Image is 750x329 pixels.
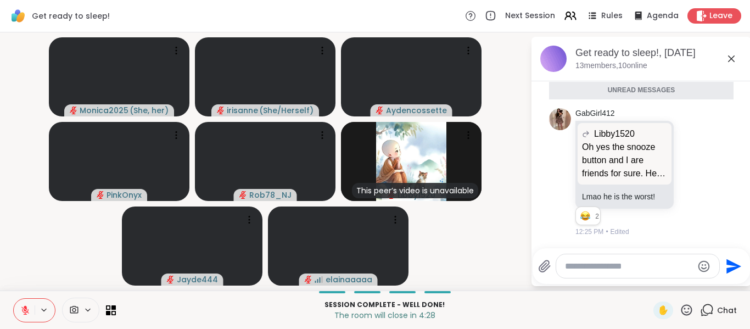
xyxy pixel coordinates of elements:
[594,127,635,141] span: Libby1520
[352,183,478,198] div: This peer’s video is unavailable
[107,189,142,200] span: PinkOnyx
[582,141,667,180] p: Oh yes the snooze button and I are friends for sure. He is a bad infleunce
[658,304,669,317] span: ✋
[80,105,128,116] span: Monica2025
[130,105,169,116] span: ( She, her )
[647,10,679,21] span: Agenda
[505,10,555,21] span: Next Session
[70,107,77,114] span: audio-muted
[540,46,567,72] img: Get ready to sleep!, Oct 07
[97,191,104,199] span: audio-muted
[579,211,591,220] button: Reactions: haha
[239,191,247,199] span: audio-muted
[249,189,292,200] span: Rob78_NJ
[217,107,225,114] span: audio-muted
[717,305,737,316] span: Chat
[575,60,647,71] p: 13 members, 10 online
[326,274,372,285] span: elainaaaaa
[122,310,647,321] p: The room will close in 4:28
[601,10,623,21] span: Rules
[697,260,710,273] button: Emoji picker
[595,211,600,221] span: 2
[575,46,742,60] div: Get ready to sleep!, [DATE]
[259,105,314,116] span: ( She/Herself )
[386,105,447,116] span: Aydencossette
[227,105,258,116] span: irisanne
[32,10,110,21] span: Get ready to sleep!
[576,207,595,225] div: Reaction list
[177,274,218,285] span: Jayde444
[9,7,27,25] img: ShareWell Logomark
[122,300,647,310] p: Session Complete - well done!
[575,108,615,119] a: GabGirl412
[549,108,571,130] img: https://sharewell-space-live.sfo3.digitaloceanspaces.com/user-generated/040eba4d-661a-4ddb-ade4-1...
[606,227,608,237] span: •
[376,122,446,201] img: Libby1520
[376,107,384,114] span: audio-muted
[582,191,667,202] p: Lmao he is the worst!
[305,276,312,283] span: audio-muted
[709,10,732,21] span: Leave
[167,276,175,283] span: audio-muted
[611,227,629,237] span: Edited
[549,82,734,99] div: Unread messages
[720,254,745,278] button: Send
[565,261,693,272] textarea: Type your message
[575,227,603,237] span: 12:25 PM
